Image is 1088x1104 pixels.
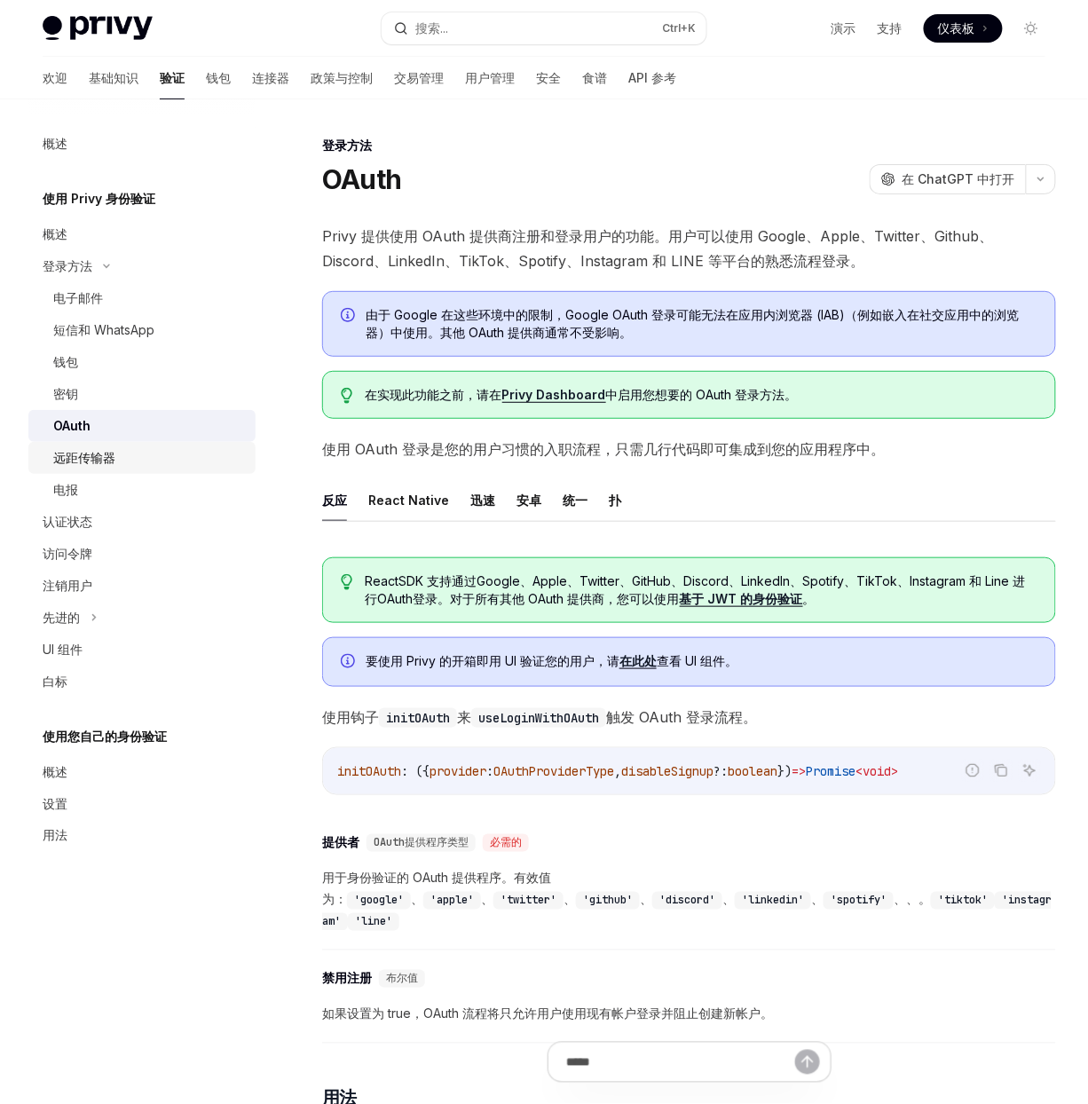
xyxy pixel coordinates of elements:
a: 欢迎 [43,57,67,99]
font: 登录方法 [43,258,92,273]
font: 、 [481,892,493,907]
a: 概述 [28,128,256,160]
a: 概述 [28,218,256,250]
font: 、 [640,892,652,907]
font: Google、Apple、Twitter、GitHub、Discord、LinkedIn、Spotify、TikTok、Instagram 和 Line 进行 [366,573,1026,606]
a: 安全 [536,57,561,99]
a: 概述 [28,756,256,788]
font: 、 [811,892,824,907]
button: 统一 [563,479,587,521]
a: 验证 [160,57,185,99]
span: OAuthProviderType [493,763,614,779]
font: 概述 [43,136,67,151]
button: 搜索...Ctrl+K [382,12,706,44]
font: 认证状态 [43,514,92,529]
font: 设置 [43,796,67,811]
font: 访问令牌 [43,546,92,561]
font: 支持 [878,20,903,35]
font: 布尔值 [386,972,418,986]
button: 反应 [322,479,347,521]
font: 基于 JWT 的身份验证 [680,591,803,606]
a: 电子邮件 [28,282,256,314]
font: 注销用户 [43,578,92,593]
code: 'google' [347,892,411,910]
code: 'github' [576,892,640,910]
a: 政策与控制 [311,57,373,99]
font: ： [335,892,347,907]
a: 注销用户 [28,570,256,602]
button: 复制代码块中的内容 [989,759,1013,782]
font: 触发 OAuth 登录流程。 [606,708,757,726]
font: 短信和 WhatsApp [53,322,154,337]
font: 统一 [563,493,587,508]
svg: 提示 [341,388,353,404]
span: Promise [806,763,855,779]
a: 访问令牌 [28,538,256,570]
font: 使用 Privy 身份验证 [43,191,155,206]
code: 'twitter' [493,892,564,910]
span: > [891,763,898,779]
button: 迅速 [470,479,495,521]
a: 支持 [878,20,903,37]
font: 。 [803,591,816,606]
font: 演示 [832,20,856,35]
code: 'apple' [423,892,481,910]
font: 连接器 [252,70,289,85]
code: 'line' [348,913,399,931]
a: 钱包 [206,57,231,99]
code: 'spotify' [824,892,894,910]
span: void [863,763,891,779]
font: 由于 Google 在这些环境中的限制，Google OAuth 登录可能无法在应用内浏览器 (IAB)（例如嵌入在社交应用中的浏览器）中使用。其他 OAuth 提供商通常不受影响。 [366,307,1019,340]
a: API 参考 [628,57,676,99]
button: React Native [368,479,449,521]
a: 远距传输器 [28,442,256,474]
font: 要使用 Privy 的开箱即用 UI 验证您的用户，请 [366,653,619,668]
a: 电报 [28,474,256,506]
a: 设置 [28,788,256,820]
a: 在此处 [619,653,657,669]
span: < [855,763,863,779]
a: OAuth [28,410,256,442]
font: 白标 [43,674,67,689]
button: 先进的 [28,602,256,634]
button: 询问人工智能 [1018,759,1041,782]
font: 在此处 [619,653,657,668]
font: 搜索... [415,20,448,35]
code: useLoginWithOAuth [471,708,606,728]
font: 远距传输器 [53,450,115,465]
img: 灯光标志 [43,16,153,41]
font: OAuth [322,163,401,195]
font: OAuth [53,418,91,433]
font: 在 ChatGPT 中打开 [903,171,1015,186]
font: SDK 支持通过 [399,573,477,588]
font: React Native [368,493,449,508]
font: 扑 [609,493,621,508]
span: initOAuth [337,763,401,779]
a: 用户管理 [465,57,515,99]
font: Ctrl [662,21,681,35]
font: +K [681,21,696,35]
font: 、 [906,892,918,907]
font: 验证 [160,70,185,85]
a: 交易管理 [394,57,444,99]
button: 在 ChatGPT 中打开 [870,164,1026,194]
font: 欢迎 [43,70,67,85]
a: Privy Dashboard [502,387,606,403]
a: 用法 [28,820,256,852]
font: 安全 [536,70,561,85]
button: 扑 [609,479,621,521]
font: 钱包 [206,70,231,85]
a: UI 组件 [28,634,256,666]
font: OAuth提供程序类型 [374,836,469,850]
font: 钱包 [53,354,78,369]
span: => [792,763,806,779]
font: OAuth登录 [378,591,438,606]
font: 、 [564,892,576,907]
font: 先进的 [43,610,80,625]
span: boolean [728,763,777,779]
font: 如果设置为 true，OAuth 流程将只允许用户使用现有帐户登录并阻止创建新帐户。 [322,1006,773,1021]
a: 基于 JWT 的身份验证 [680,591,803,607]
font: 禁用注册 [322,971,372,987]
code: 'linkedin' [735,892,811,910]
font: 政策与控制 [311,70,373,85]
